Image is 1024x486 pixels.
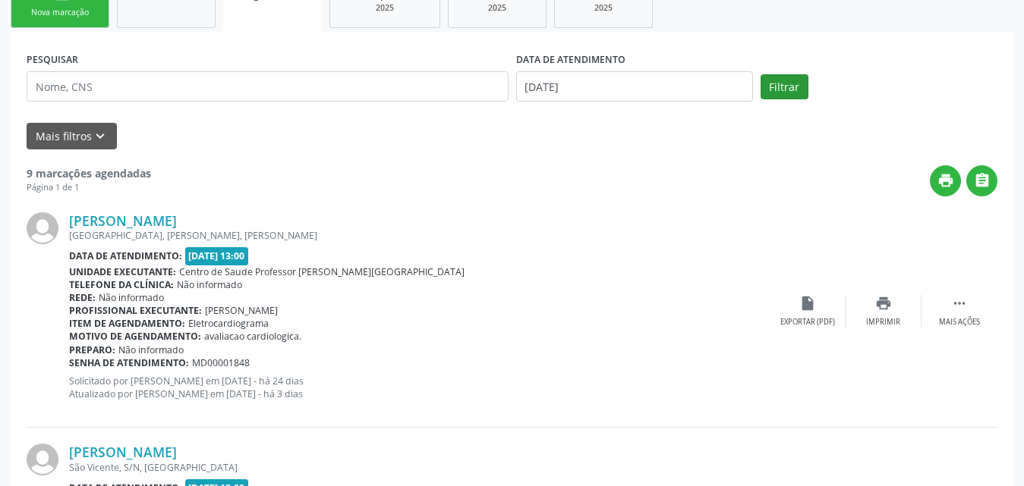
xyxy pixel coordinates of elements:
[930,165,961,196] button: print
[69,375,770,400] p: Solicitado por [PERSON_NAME] em [DATE] - há 24 dias Atualizado por [PERSON_NAME] em [DATE] - há 3...
[192,356,250,369] span: MD00001848
[937,172,954,189] i: print
[27,48,78,71] label: PESQUISAR
[69,330,201,343] b: Motivo de agendamento:
[761,74,808,100] button: Filtrar
[185,247,249,265] span: [DATE] 13:00
[99,291,164,304] span: Não informado
[69,304,202,317] b: Profissional executante:
[22,7,98,18] div: Nova marcação
[69,356,189,369] b: Senha de atendimento:
[27,71,509,102] input: Nome, CNS
[204,330,301,343] span: avaliacao cardiologica.
[566,2,641,14] div: 2025
[69,343,115,356] b: Preparo:
[951,295,968,312] i: 
[341,2,429,14] div: 2025
[69,317,185,330] b: Item de agendamento:
[69,265,176,278] b: Unidade executante:
[179,265,465,278] span: Centro de Saude Professor [PERSON_NAME][GEOGRAPHIC_DATA]
[875,295,892,312] i: print
[69,249,182,262] b: Data de atendimento:
[27,123,117,149] button: Mais filtroskeyboard_arrow_down
[69,278,174,291] b: Telefone da clínica:
[459,2,535,14] div: 2025
[516,71,753,102] input: Selecione um intervalo
[516,48,625,71] label: DATA DE ATENDIMENTO
[866,317,900,328] div: Imprimir
[966,165,997,196] button: 
[177,278,242,291] span: Não informado
[92,128,109,145] i: keyboard_arrow_down
[27,166,151,180] strong: 9 marcações agendadas
[188,317,269,330] span: Eletrocardiograma
[974,172,991,189] i: 
[69,444,177,460] a: [PERSON_NAME]
[799,295,816,312] i: insert_drive_file
[69,461,770,474] div: São Vicente, S/N, [GEOGRAPHIC_DATA]
[27,181,151,194] div: Página 1 de 1
[205,304,278,317] span: [PERSON_NAME]
[939,317,980,328] div: Mais ações
[69,291,96,304] b: Rede:
[780,317,835,328] div: Exportar (PDF)
[69,229,770,242] div: [GEOGRAPHIC_DATA], [PERSON_NAME], [PERSON_NAME]
[118,343,184,356] span: Não informado
[69,212,177,229] a: [PERSON_NAME]
[27,212,58,244] img: img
